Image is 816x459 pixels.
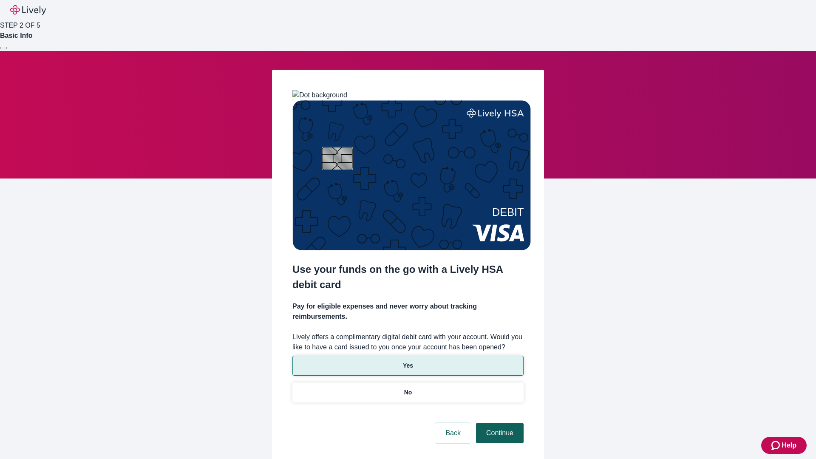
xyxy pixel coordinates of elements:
[782,440,796,450] span: Help
[476,423,524,443] button: Continue
[435,423,471,443] button: Back
[292,90,347,100] img: Dot background
[761,437,807,454] button: Zendesk support iconHelp
[771,440,782,450] svg: Zendesk support icon
[292,382,524,402] button: No
[403,361,413,370] p: Yes
[404,388,412,397] p: No
[292,301,524,322] h4: Pay for eligible expenses and never worry about tracking reimbursements.
[292,262,524,292] h2: Use your funds on the go with a Lively HSA debit card
[292,100,531,250] img: Debit card
[292,356,524,376] button: Yes
[10,5,46,15] img: Lively
[292,332,524,352] label: Lively offers a complimentary digital debit card with your account. Would you like to have a card...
